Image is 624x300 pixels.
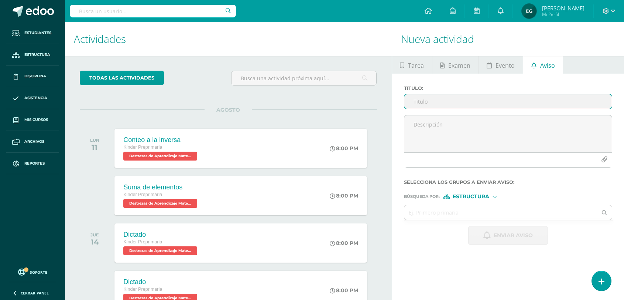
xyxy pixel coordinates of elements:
[123,239,162,245] span: Kinder Preprimaria
[205,107,252,113] span: AGOSTO
[123,145,162,150] span: Kinder Preprimaria
[453,195,489,199] span: Estructura
[9,267,56,277] a: Soporte
[90,232,99,237] div: JUE
[6,153,59,175] a: Reportes
[70,5,236,17] input: Busca un usuario...
[123,152,197,161] span: Destrezas de Aprendizaje Matemático 'A'
[404,205,597,220] input: Ej. Primero primaria
[24,117,48,123] span: Mis cursos
[123,287,162,292] span: Kinder Preprimaria
[540,57,555,74] span: Aviso
[24,73,46,79] span: Disciplina
[404,85,613,91] label: Titulo :
[24,95,47,101] span: Asistencia
[479,56,523,74] a: Evento
[392,56,432,74] a: Tarea
[6,87,59,109] a: Asistencia
[522,4,536,18] img: 4615313cb8110bcdf70a3d7bb033b77e.png
[24,161,45,166] span: Reportes
[401,22,616,56] h1: Nueva actividad
[468,226,548,245] button: Enviar aviso
[123,192,162,197] span: Kinder Preprimaria
[24,52,50,58] span: Estructura
[6,66,59,88] a: Disciplina
[24,139,44,145] span: Archivos
[330,145,358,152] div: 8:00 PM
[74,22,383,56] h1: Actividades
[80,71,164,85] a: todas las Actividades
[404,94,612,109] input: Titulo
[330,287,358,294] div: 8:00 PM
[542,11,584,17] span: Mi Perfil
[6,131,59,153] a: Archivos
[232,71,376,85] input: Busca una actividad próxima aquí...
[542,4,584,12] span: [PERSON_NAME]
[404,179,613,185] label: Selecciona los grupos a enviar aviso :
[6,22,59,44] a: Estudiantes
[123,231,199,239] div: Dictado
[123,199,197,208] span: Destrezas de Aprendizaje Matemático 'A'
[523,56,563,74] a: Aviso
[90,237,99,246] div: 14
[404,195,440,199] span: Búsqueda por :
[90,138,99,143] div: LUN
[90,143,99,152] div: 11
[330,240,358,246] div: 8:00 PM
[6,109,59,131] a: Mis cursos
[123,183,199,191] div: Suma de elementos
[496,57,515,74] span: Evento
[6,44,59,66] a: Estructura
[494,226,533,245] span: Enviar aviso
[448,57,470,74] span: Examen
[123,246,197,255] span: Destrezas de Aprendizaje Matemático 'A'
[432,56,479,74] a: Examen
[330,192,358,199] div: 8:00 PM
[408,57,424,74] span: Tarea
[21,290,49,296] span: Cerrar panel
[24,30,51,36] span: Estudiantes
[123,278,199,286] div: Dictado
[443,194,499,199] div: [object Object]
[30,270,47,275] span: Soporte
[123,136,199,144] div: Conteo a la inversa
